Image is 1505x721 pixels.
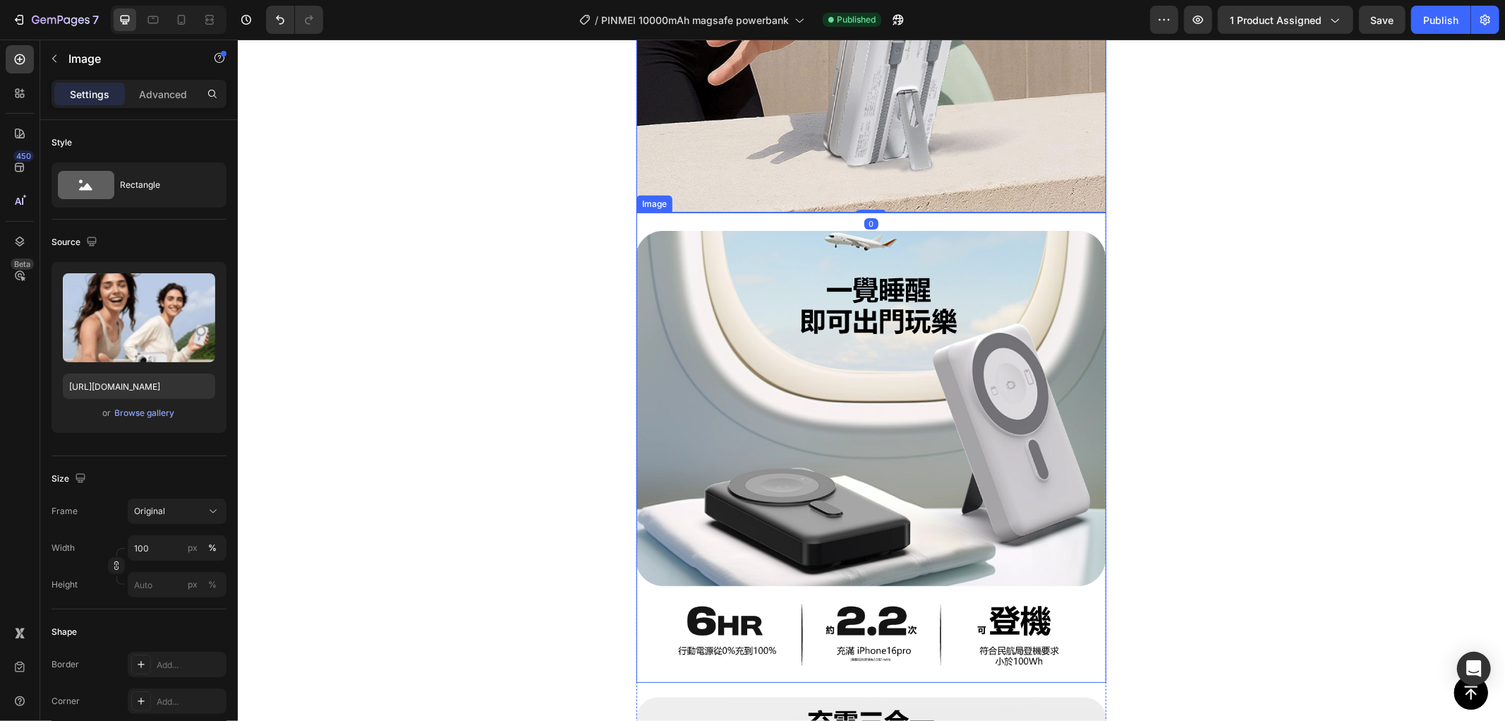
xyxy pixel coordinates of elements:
[139,87,187,102] p: Advanced
[399,173,869,643] img: gempages_584237370715407220-eaf041fe-7362-4282-a6a8-8fd0d1c6b5a5.png
[120,169,206,201] div: Rectangle
[63,273,215,362] img: preview-image
[52,233,100,252] div: Source
[128,499,226,524] button: Original
[114,406,176,420] button: Browse gallery
[128,535,226,561] input: px%
[63,374,215,399] input: https://example.com/image.jpg
[627,179,641,190] div: 0
[103,405,111,422] span: or
[92,11,99,28] p: 7
[115,407,175,419] div: Browse gallery
[238,40,1505,721] iframe: Design area
[1371,14,1394,26] span: Save
[157,659,223,672] div: Add...
[208,578,217,591] div: %
[52,470,89,489] div: Size
[601,13,789,28] span: PINMEI 10000mAh magsafe powerbank
[52,658,79,671] div: Border
[837,13,876,26] span: Published
[595,13,598,28] span: /
[70,87,109,102] p: Settings
[1423,13,1458,28] div: Publish
[204,540,221,556] button: px
[68,50,188,67] p: Image
[11,258,34,270] div: Beta
[134,505,165,518] span: Original
[157,696,223,708] div: Add...
[52,136,72,149] div: Style
[1218,6,1353,34] button: 1 product assigned
[184,576,201,593] button: %
[13,150,34,162] div: 450
[401,158,432,171] div: Image
[52,578,78,591] label: Height
[184,540,201,556] button: %
[266,6,323,34] div: Undo/Redo
[128,572,226,597] input: px%
[1359,6,1406,34] button: Save
[6,6,105,34] button: 7
[1230,13,1322,28] span: 1 product assigned
[188,578,198,591] div: px
[188,542,198,554] div: px
[1457,652,1491,686] div: Open Intercom Messenger
[1411,6,1470,34] button: Publish
[204,576,221,593] button: px
[208,542,217,554] div: %
[52,626,77,638] div: Shape
[52,505,78,518] label: Frame
[52,695,80,708] div: Corner
[52,542,75,554] label: Width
